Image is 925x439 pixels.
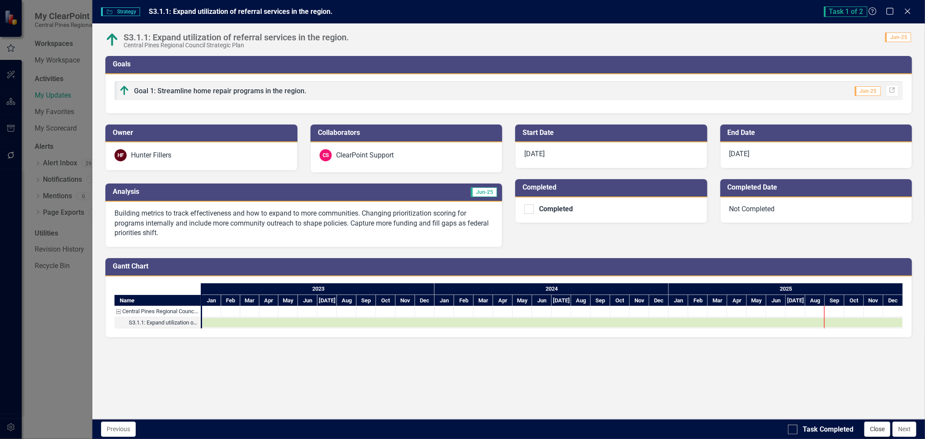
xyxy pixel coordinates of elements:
div: Jul [317,295,337,306]
div: ClearPoint Support [336,151,394,161]
div: Dec [415,295,435,306]
div: Aug [805,295,825,306]
div: Jul [552,295,571,306]
div: Central Pines Regional Council Strategic Plan [124,42,349,49]
img: On track for on-time completion [119,85,130,96]
div: Feb [221,295,240,306]
div: 2024 [435,283,669,295]
div: Jan [669,295,688,306]
div: Jun [766,295,786,306]
div: Jun [298,295,317,306]
div: 2025 [669,283,903,295]
span: Jun-25 [885,33,911,42]
div: Oct [376,295,395,306]
div: Mar [474,295,493,306]
div: May [278,295,298,306]
div: Aug [337,295,356,306]
div: Sep [591,295,610,306]
h3: Gantt Chart [113,262,908,270]
div: Central Pines Regional Council Strategic Plan [122,306,198,317]
div: CS [320,149,332,161]
div: Apr [493,295,513,306]
div: Jan [202,295,221,306]
div: Jul [786,295,805,306]
div: Nov [630,295,649,306]
div: Mar [708,295,727,306]
div: Feb [454,295,474,306]
div: Task: Start date: 2023-01-01 End date: 2025-12-31 [114,317,201,328]
button: Close [864,422,890,437]
span: Task 1 of 2 [824,7,867,17]
p: Building metrics to track effectiveness and how to expand to more communities. Changing prioritiz... [114,209,493,239]
span: Jun-25 [471,187,497,197]
div: Task: Start date: 2023-01-01 End date: 2025-12-31 [203,318,902,327]
div: Apr [259,295,278,306]
div: Jan [435,295,454,306]
span: Goal 1: Streamline home repair programs in the region. [134,87,306,95]
span: [DATE] [729,150,750,158]
h3: End Date [728,129,908,137]
span: Strategy [101,7,140,16]
button: Previous [101,422,136,437]
div: Mar [240,295,259,306]
div: S3.1.1: Expand utilization of referral services in the region. [129,317,198,328]
div: Aug [571,295,591,306]
h3: Completed Date [728,183,908,191]
div: Central Pines Regional Council Strategic Plan [114,306,201,317]
div: Jun [532,295,552,306]
div: Sep [356,295,376,306]
h3: Completed [523,183,703,191]
div: Nov [395,295,415,306]
h3: Start Date [523,129,703,137]
h3: Analysis [113,188,304,196]
span: Jun-25 [855,86,881,96]
div: Hunter Fillers [131,151,171,161]
div: Apr [727,295,747,306]
img: On track for on-time completion [105,33,119,47]
div: Name [114,295,201,306]
div: Nov [864,295,883,306]
div: Task: Central Pines Regional Council Strategic Plan Start date: 2023-01-01 End date: 2023-01-02 [114,306,201,317]
div: Dec [649,295,669,306]
div: Feb [688,295,708,306]
div: Sep [825,295,844,306]
div: S3.1.1: Expand utilization of referral services in the region. [114,317,201,328]
span: [DATE] [524,150,545,158]
div: S3.1.1: Expand utilization of referral services in the region. [124,33,349,42]
span: S3.1.1: Expand utilization of referral services in the region. [149,7,333,16]
h3: Owner [113,129,293,137]
div: Oct [610,295,630,306]
button: Next [892,422,916,437]
div: Dec [883,295,903,306]
div: 2023 [202,283,435,295]
div: May [513,295,532,306]
div: Oct [844,295,864,306]
div: HF [114,149,127,161]
div: May [747,295,766,306]
div: Task Completed [803,425,853,435]
div: Not Completed [720,197,912,223]
h3: Goals [113,60,908,68]
h3: Collaborators [318,129,498,137]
